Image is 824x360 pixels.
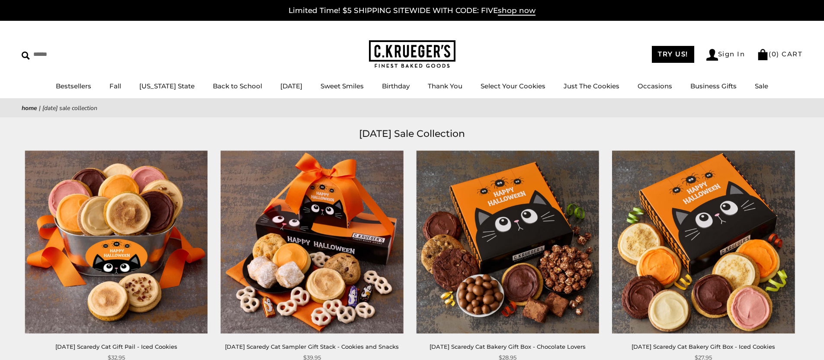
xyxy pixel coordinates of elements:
[139,82,195,90] a: [US_STATE] State
[221,150,403,333] img: Halloween Scaredy Cat Sampler Gift Stack - Cookies and Snacks
[109,82,121,90] a: Fall
[25,150,208,333] img: Halloween Scaredy Cat Gift Pail - Iced Cookies
[481,82,545,90] a: Select Your Cookies
[430,343,586,350] a: [DATE] Scaredy Cat Bakery Gift Box - Chocolate Lovers
[35,126,789,142] h1: [DATE] Sale Collection
[755,82,768,90] a: Sale
[757,50,802,58] a: (0) CART
[428,82,462,90] a: Thank You
[632,343,775,350] a: [DATE] Scaredy Cat Bakery Gift Box - Iced Cookies
[321,82,364,90] a: Sweet Smiles
[225,343,399,350] a: [DATE] Scaredy Cat Sampler Gift Stack - Cookies and Snacks
[369,40,455,68] img: C.KRUEGER'S
[417,150,599,333] img: Halloween Scaredy Cat Bakery Gift Box - Chocolate Lovers
[638,82,672,90] a: Occasions
[757,49,769,60] img: Bag
[652,46,694,63] a: TRY US!
[382,82,410,90] a: Birthday
[213,82,262,90] a: Back to School
[706,49,745,61] a: Sign In
[55,343,177,350] a: [DATE] Scaredy Cat Gift Pail - Iced Cookies
[289,6,535,16] a: Limited Time! $5 SHIPPING SITEWIDE WITH CODE: FIVEshop now
[772,50,777,58] span: 0
[22,52,30,60] img: Search
[22,104,37,112] a: Home
[612,150,795,333] img: Halloween Scaredy Cat Bakery Gift Box - Iced Cookies
[42,104,97,112] span: [DATE] Sale Collection
[706,49,718,61] img: Account
[690,82,737,90] a: Business Gifts
[56,82,91,90] a: Bestsellers
[498,6,535,16] span: shop now
[39,104,41,112] span: |
[22,103,802,113] nav: breadcrumbs
[22,48,125,61] input: Search
[280,82,302,90] a: [DATE]
[564,82,619,90] a: Just The Cookies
